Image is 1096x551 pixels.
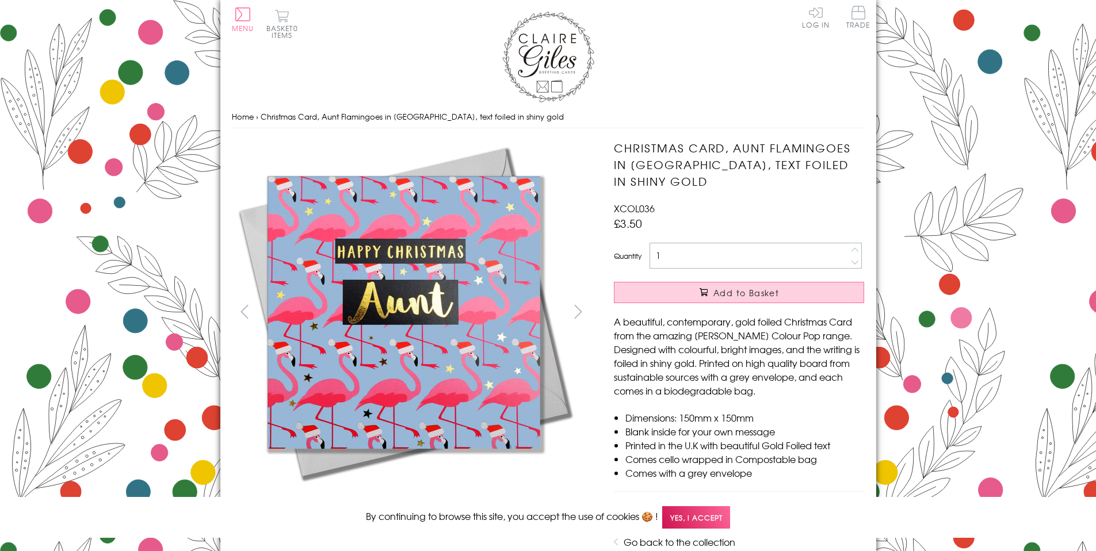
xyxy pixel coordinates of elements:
[231,140,576,485] img: Christmas Card, Aunt Flamingoes in Santa Hats, text foiled in shiny gold
[232,111,254,122] a: Home
[614,315,864,397] p: A beautiful, contemporary, gold foiled Christmas Card from the amazing [PERSON_NAME] Colour Pop r...
[625,424,864,438] li: Blank inside for your own message
[846,6,870,30] a: Trade
[614,201,655,215] span: XCOL036
[614,251,641,261] label: Quantity
[846,6,870,28] span: Trade
[272,23,298,40] span: 0 items
[625,438,864,452] li: Printed in the U.K with beautiful Gold Foiled text
[266,9,298,39] button: Basket0 items
[565,299,591,324] button: next
[232,23,254,33] span: Menu
[614,282,864,303] button: Add to Basket
[614,215,642,231] span: £3.50
[625,452,864,466] li: Comes cello wrapped in Compostable bag
[625,466,864,480] li: Comes with a grey envelope
[625,411,864,424] li: Dimensions: 150mm x 150mm
[232,299,258,324] button: prev
[713,287,779,299] span: Add to Basket
[232,105,865,129] nav: breadcrumbs
[614,140,864,189] h1: Christmas Card, Aunt Flamingoes in [GEOGRAPHIC_DATA], text foiled in shiny gold
[591,140,936,485] img: Christmas Card, Aunt Flamingoes in Santa Hats, text foiled in shiny gold
[261,111,564,122] span: Christmas Card, Aunt Flamingoes in [GEOGRAPHIC_DATA], text foiled in shiny gold
[662,506,730,529] span: Yes, I accept
[624,535,735,549] a: Go back to the collection
[256,111,258,122] span: ›
[802,6,830,28] a: Log In
[502,12,594,102] img: Claire Giles Greetings Cards
[232,7,254,32] button: Menu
